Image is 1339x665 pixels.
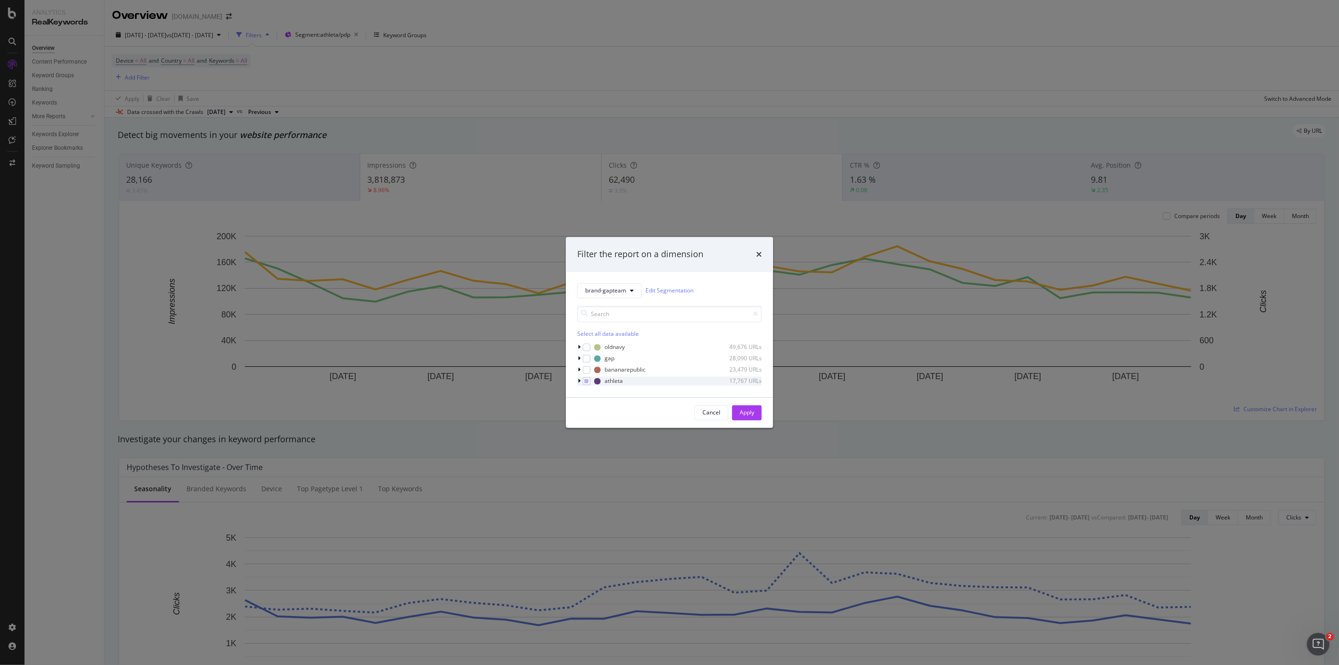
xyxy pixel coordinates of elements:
div: modal [566,237,773,428]
div: Apply [740,409,754,417]
div: Select all data available [577,330,762,338]
div: bananarepublic [605,366,645,374]
div: 23,479 URLs [716,366,762,374]
input: Search [577,306,762,322]
iframe: Intercom live chat [1307,633,1330,656]
a: Edit Segmentation [645,286,694,296]
div: times [756,249,762,261]
button: Apply [732,405,762,420]
div: Filter the report on a dimension [577,249,703,261]
div: oldnavy [605,343,625,351]
div: athleta [605,377,623,385]
button: Cancel [694,405,728,420]
div: 49,676 URLs [716,343,762,351]
span: 2 [1326,633,1334,641]
span: brand-gapteam [585,287,626,295]
button: brand-gapteam [577,283,642,298]
div: gap [605,355,614,363]
div: 17,767 URLs [716,377,762,385]
div: 28,090 URLs [716,355,762,363]
div: Cancel [702,409,720,417]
